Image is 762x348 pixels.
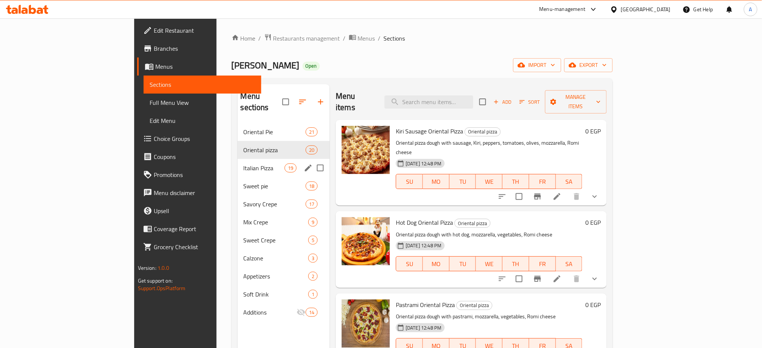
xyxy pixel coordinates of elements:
span: Sort [520,98,540,106]
span: 2 [309,273,317,280]
span: Manage items [551,92,601,111]
a: Full Menu View [144,94,262,112]
button: SU [396,256,423,271]
div: items [306,200,318,209]
span: 5 [309,237,317,244]
div: Appetizers [244,272,309,281]
button: delete [568,188,586,206]
span: SA [559,176,580,187]
span: Select all sections [278,94,294,110]
div: Sweet pie [244,182,306,191]
span: Menus [358,34,375,43]
span: Mix Crepe [244,218,309,227]
span: [DATE] 12:48 PM [403,160,444,167]
button: delete [568,270,586,288]
span: Calzone [244,254,309,263]
span: Branches [154,44,256,53]
svg: Inactive section [297,308,306,317]
span: SA [559,259,580,269]
nav: breadcrumb [232,33,613,43]
div: Sweet Crepe5 [238,231,330,249]
a: Edit Restaurant [137,21,262,39]
div: Oriental pizza20 [238,141,330,159]
div: Oriental pizza [465,127,501,136]
span: [PERSON_NAME] [232,57,300,74]
a: Edit Menu [144,112,262,130]
a: Support.OpsPlatform [138,283,186,293]
span: TU [453,176,473,187]
a: Edit menu item [553,274,562,283]
span: Open [303,63,320,69]
button: Sort [518,96,542,108]
span: MO [426,259,447,269]
span: Restaurants management [273,34,340,43]
span: Edit Restaurant [154,26,256,35]
div: Sweet pie18 [238,177,330,195]
button: export [564,58,613,72]
div: [GEOGRAPHIC_DATA] [621,5,671,14]
span: Promotions [154,170,256,179]
h2: Menu items [336,91,375,113]
div: Menu-management [539,5,586,14]
div: Oriental pizza [244,145,306,154]
span: Full Menu View [150,98,256,107]
a: Coverage Report [137,220,262,238]
img: Hot Dog Oriental Pizza [342,217,390,265]
div: items [306,308,318,317]
a: Coupons [137,148,262,166]
input: search [385,95,473,109]
a: Promotions [137,166,262,184]
a: Choice Groups [137,130,262,148]
span: Oriental Pie [244,127,306,136]
button: sort-choices [493,188,511,206]
button: WE [476,256,503,271]
div: Mix Crepe9 [238,213,330,231]
div: Additions14 [238,303,330,321]
p: Oriental pizza dough with hot dog, mozzarella, vegetables, Romi cheese [396,230,582,239]
a: Branches [137,39,262,57]
span: 21 [306,129,317,136]
span: TU [453,259,473,269]
span: Grocery Checklist [154,242,256,251]
div: Italian Pizza19edit [238,159,330,177]
span: A [749,5,752,14]
span: 1 [309,291,317,298]
div: Oriental pizza [456,301,492,310]
div: items [306,145,318,154]
span: MO [426,176,447,187]
span: 20 [306,147,317,154]
div: items [285,163,297,172]
span: Savory Crepe [244,200,306,209]
button: Branch-specific-item [529,188,547,206]
button: TH [503,256,529,271]
span: Sections [384,34,405,43]
span: Choice Groups [154,134,256,143]
span: 1.0.0 [158,263,169,273]
img: Kiri Sausage Oriental Pizza [342,126,390,174]
span: Soft Drink [244,290,309,299]
span: Select to update [511,271,527,287]
a: Menu disclaimer [137,184,262,202]
span: Oriental pizza [465,127,500,136]
button: TU [450,256,476,271]
div: Oriental Pie21 [238,123,330,141]
span: Select to update [511,189,527,204]
h6: 0 EGP [585,126,601,136]
span: [DATE] 12:48 PM [403,324,444,331]
a: Restaurants management [264,33,340,43]
span: import [519,61,555,70]
span: SU [399,259,420,269]
span: Select section [475,94,491,110]
button: SA [556,174,583,189]
span: Additions [244,308,297,317]
button: SA [556,256,583,271]
button: FR [529,256,556,271]
span: 18 [306,183,317,190]
button: edit [303,162,314,174]
button: import [513,58,561,72]
span: Sections [150,80,256,89]
svg: Show Choices [590,274,599,283]
span: Oriental pizza [455,219,490,228]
